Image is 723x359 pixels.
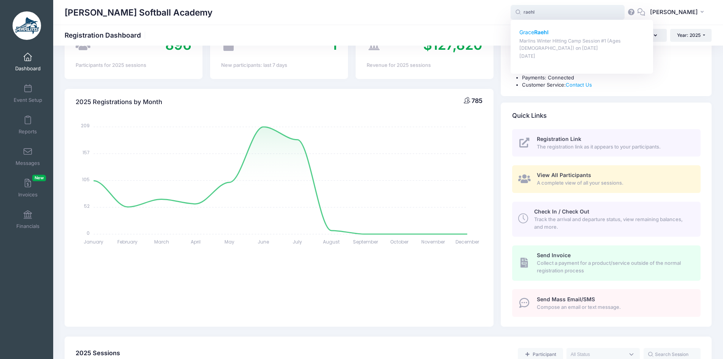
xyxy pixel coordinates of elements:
[512,165,701,193] a: View All Participants A complete view of all your sessions.
[645,4,712,21] button: [PERSON_NAME]
[13,11,41,40] img: Marlin Softball Academy
[537,252,571,258] span: Send Invoice
[10,112,46,138] a: Reports
[534,216,692,231] span: Track the arrival and departure status, view remaining balances, and more.
[225,239,234,245] tspan: May
[65,31,147,39] h1: Registration Dashboard
[537,259,692,274] span: Collect a payment for a product/service outside of the normal registration process
[511,5,625,20] input: Search by First Name, Last Name, or Email...
[76,349,120,357] span: 2025 Sessions
[537,296,595,302] span: Send Mass Email/SMS
[677,32,701,38] span: Year: 2025
[14,97,42,103] span: Event Setup
[566,82,592,88] a: Contact Us
[83,149,90,156] tspan: 157
[512,105,547,127] h4: Quick Links
[16,160,40,166] span: Messages
[323,239,340,245] tspan: August
[471,97,483,104] span: 785
[456,239,479,245] tspan: December
[221,62,337,69] div: New participants: last 7 days
[10,80,46,107] a: Event Setup
[19,128,37,135] span: Reports
[82,176,90,182] tspan: 105
[191,239,201,245] tspan: April
[258,239,269,245] tspan: June
[84,239,104,245] tspan: January
[522,74,701,82] li: Payments: Connected
[353,239,378,245] tspan: September
[118,239,138,245] tspan: February
[512,289,701,317] a: Send Mass Email/SMS Compose an email or text message.
[519,53,645,60] p: [DATE]
[512,245,701,280] a: Send Invoice Collect a payment for a product/service outside of the normal registration process
[390,239,409,245] tspan: October
[650,8,698,16] span: [PERSON_NAME]
[81,122,90,129] tspan: 209
[534,208,589,215] span: Check In / Check Out
[76,91,162,113] h4: 2025 Registrations by Month
[537,143,692,151] span: The registration link as it appears to your participants.
[422,239,446,245] tspan: November
[519,28,645,36] p: Grace
[10,175,46,201] a: InvoicesNew
[367,62,483,69] div: Revenue for 2025 sessions
[537,136,581,142] span: Registration Link
[537,304,692,311] span: Compose an email or text message.
[512,129,701,157] a: Registration Link The registration link as it appears to your participants.
[537,179,692,187] span: A complete view of all your sessions.
[76,62,191,69] div: Participants for 2025 sessions
[87,229,90,236] tspan: 0
[65,4,212,21] h1: [PERSON_NAME] Softball Academy
[15,65,41,72] span: Dashboard
[670,29,712,42] button: Year: 2025
[10,206,46,233] a: Financials
[18,191,38,198] span: Invoices
[571,351,625,358] textarea: Search
[534,29,549,35] strong: Raehl
[84,203,90,209] tspan: 52
[522,81,701,89] li: Customer Service:
[10,143,46,170] a: Messages
[10,49,46,75] a: Dashboard
[154,239,169,245] tspan: March
[32,175,46,181] span: New
[16,223,40,229] span: Financials
[293,239,302,245] tspan: July
[512,202,701,237] a: Check In / Check Out Track the arrival and departure status, view remaining balances, and more.
[519,38,645,52] p: Marlins Winter Hitting Camp Session #1 (Ages [DEMOGRAPHIC_DATA]) on [DATE]
[537,172,591,178] span: View All Participants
